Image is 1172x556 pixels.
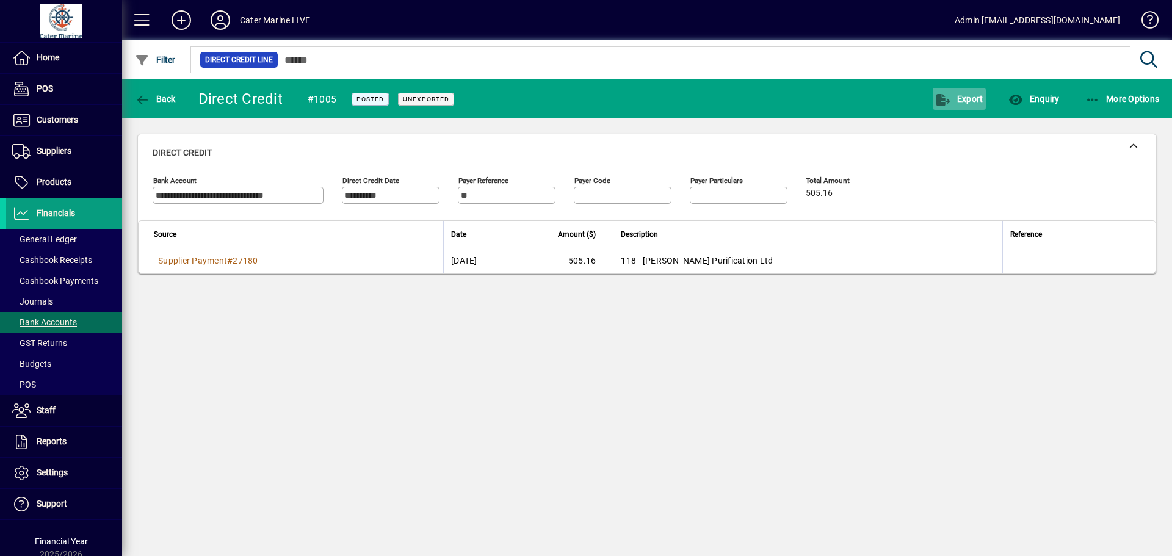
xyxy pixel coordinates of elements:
[936,94,983,104] span: Export
[955,10,1120,30] div: Admin [EMAIL_ADDRESS][DOMAIN_NAME]
[201,9,240,31] button: Profile
[451,228,466,241] span: Date
[154,228,436,241] div: Source
[6,333,122,353] a: GST Returns
[6,489,122,519] a: Support
[6,427,122,457] a: Reports
[135,55,176,65] span: Filter
[122,88,189,110] app-page-header-button: Back
[132,88,179,110] button: Back
[158,256,227,265] span: Supplier Payment
[37,468,68,477] span: Settings
[12,317,77,327] span: Bank Accounts
[37,177,71,187] span: Products
[6,136,122,167] a: Suppliers
[403,95,449,103] span: Unexported
[458,176,508,185] mat-label: Payer Reference
[443,248,540,273] td: [DATE]
[6,353,122,374] a: Budgets
[12,359,51,369] span: Budgets
[6,105,122,135] a: Customers
[12,255,92,265] span: Cashbook Receipts
[153,176,197,185] mat-label: Bank Account
[37,436,67,446] span: Reports
[37,208,75,218] span: Financials
[6,43,122,73] a: Home
[621,228,994,241] div: Description
[240,10,310,30] div: Cater Marine LIVE
[132,49,179,71] button: Filter
[37,499,67,508] span: Support
[6,395,122,426] a: Staff
[6,291,122,312] a: Journals
[12,234,77,244] span: General Ledger
[6,167,122,198] a: Products
[451,228,532,241] div: Date
[540,248,613,273] td: 505.16
[1085,94,1160,104] span: More Options
[933,88,986,110] button: Export
[574,176,610,185] mat-label: Payer Code
[233,256,258,265] span: 27180
[37,115,78,125] span: Customers
[356,95,384,103] span: Posted
[227,256,233,265] span: #
[308,90,336,109] div: #1005
[806,189,833,198] span: 505.16
[621,256,773,265] span: 118 - [PERSON_NAME] Purification Ltd
[154,228,176,241] span: Source
[1132,2,1157,42] a: Knowledge Base
[6,270,122,291] a: Cashbook Payments
[37,405,56,415] span: Staff
[1008,94,1059,104] span: Enquiry
[35,536,88,546] span: Financial Year
[37,84,53,93] span: POS
[6,74,122,104] a: POS
[6,374,122,395] a: POS
[12,276,98,286] span: Cashbook Payments
[1082,88,1163,110] button: More Options
[690,176,743,185] mat-label: Payer Particulars
[1005,88,1062,110] button: Enquiry
[12,380,36,389] span: POS
[12,338,67,348] span: GST Returns
[806,177,879,185] span: Total Amount
[135,94,176,104] span: Back
[198,89,283,109] div: Direct Credit
[6,458,122,488] a: Settings
[558,228,596,241] span: Amount ($)
[1010,228,1140,241] div: Reference
[6,312,122,333] a: Bank Accounts
[342,176,399,185] mat-label: Direct Credit Date
[6,250,122,270] a: Cashbook Receipts
[162,9,201,31] button: Add
[12,297,53,306] span: Journals
[205,54,273,66] span: Direct Credit Line
[621,228,658,241] span: Description
[37,52,59,62] span: Home
[6,229,122,250] a: General Ledger
[37,146,71,156] span: Suppliers
[154,254,262,267] a: Supplier Payment#27180
[1010,228,1042,241] span: Reference
[548,228,607,241] div: Amount ($)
